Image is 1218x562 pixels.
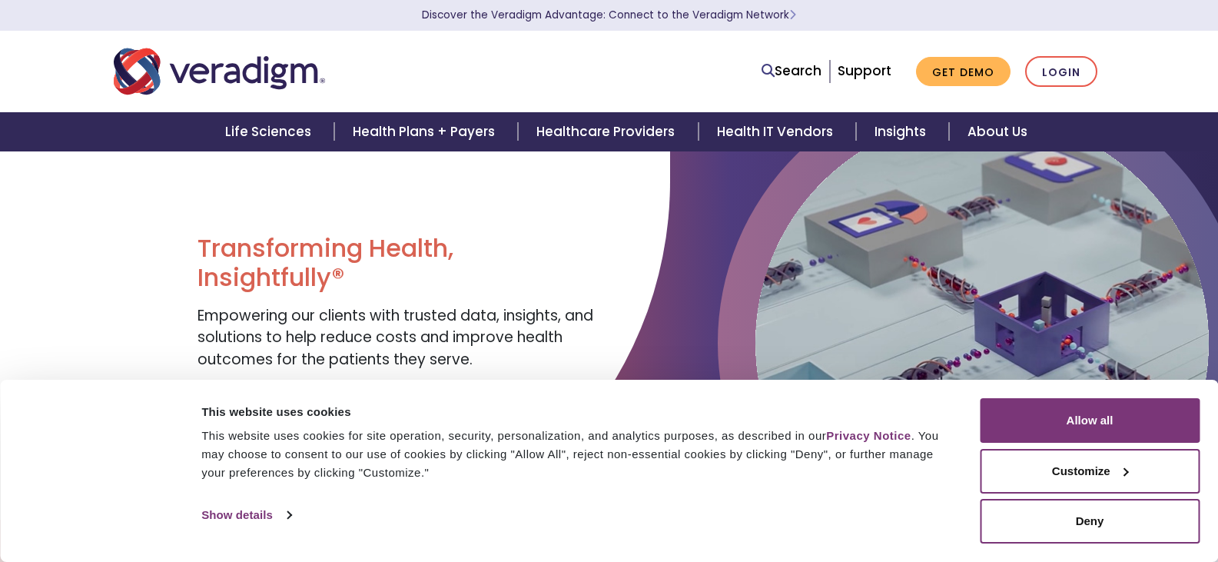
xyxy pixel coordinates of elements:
button: Customize [980,449,1200,494]
a: Life Sciences [207,112,334,151]
a: Login [1025,56,1097,88]
a: Health Plans + Payers [334,112,518,151]
img: Veradigm logo [114,46,325,97]
a: About Us [949,112,1046,151]
a: Get Demo [916,57,1011,87]
a: Discover the Veradigm Advantage: Connect to the Veradigm NetworkLearn More [422,8,796,22]
a: Search [762,61,821,81]
a: Show details [201,504,290,527]
a: Support [838,62,891,80]
button: Allow all [980,398,1200,443]
span: Empowering our clients with trusted data, insights, and solutions to help reduce costs and improv... [197,305,593,370]
h1: Transforming Health, Insightfully® [197,234,597,293]
a: Privacy Notice [826,429,911,442]
a: Insights [856,112,949,151]
button: Deny [980,499,1200,544]
span: Learn More [789,8,796,22]
a: Healthcare Providers [518,112,698,151]
a: Health IT Vendors [699,112,856,151]
div: This website uses cookies for site operation, security, personalization, and analytics purposes, ... [201,427,945,482]
div: This website uses cookies [201,403,945,421]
